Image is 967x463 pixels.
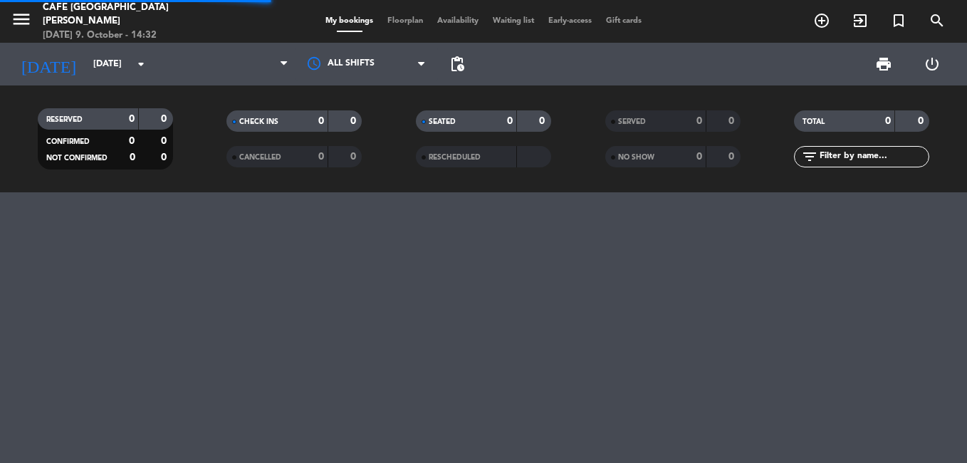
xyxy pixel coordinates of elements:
[803,118,825,125] span: TOTAL
[43,1,231,28] div: Café [GEOGRAPHIC_DATA][PERSON_NAME]
[318,116,324,126] strong: 0
[618,154,654,161] span: NO SHOW
[46,116,83,123] span: RESERVED
[380,17,430,25] span: Floorplan
[539,116,548,126] strong: 0
[696,116,702,126] strong: 0
[885,116,891,126] strong: 0
[908,43,956,85] div: LOG OUT
[728,152,737,162] strong: 0
[130,152,135,162] strong: 0
[929,12,946,29] i: search
[11,9,32,30] i: menu
[541,17,599,25] span: Early-access
[161,136,169,146] strong: 0
[918,116,926,126] strong: 0
[161,114,169,124] strong: 0
[813,12,830,29] i: add_circle_outline
[318,152,324,162] strong: 0
[318,17,380,25] span: My bookings
[350,116,359,126] strong: 0
[449,56,466,73] span: pending_actions
[875,56,892,73] span: print
[507,116,513,126] strong: 0
[429,154,481,161] span: RESCHEDULED
[486,17,541,25] span: Waiting list
[430,17,486,25] span: Availability
[239,118,278,125] span: CHECK INS
[728,116,737,126] strong: 0
[46,138,90,145] span: CONFIRMED
[43,28,231,43] div: [DATE] 9. October - 14:32
[429,118,456,125] span: SEATED
[129,114,135,124] strong: 0
[924,56,941,73] i: power_settings_new
[818,149,929,165] input: Filter by name...
[618,118,646,125] span: SERVED
[696,152,702,162] strong: 0
[599,17,649,25] span: Gift cards
[852,12,869,29] i: exit_to_app
[46,155,108,162] span: NOT CONFIRMED
[11,48,86,80] i: [DATE]
[890,12,907,29] i: turned_in_not
[801,148,818,165] i: filter_list
[239,154,281,161] span: CANCELLED
[129,136,135,146] strong: 0
[350,152,359,162] strong: 0
[161,152,169,162] strong: 0
[11,9,32,35] button: menu
[132,56,150,73] i: arrow_drop_down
